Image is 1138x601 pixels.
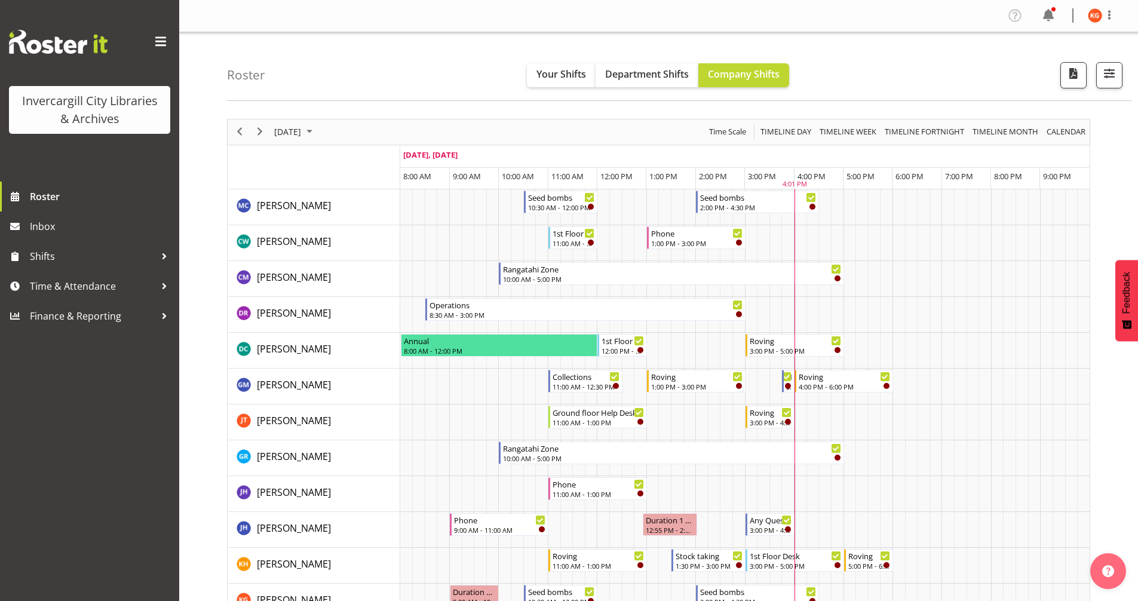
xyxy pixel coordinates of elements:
span: [PERSON_NAME] [257,271,331,284]
div: Gabriel McKay Smith"s event - Roving Begin From Thursday, September 25, 2025 at 1:00:00 PM GMT+12... [647,370,746,393]
span: 1:00 PM [649,171,677,182]
div: Seed bombs [528,191,595,203]
div: 10:00 AM - 5:00 PM [503,453,841,463]
span: 4:00 PM [797,171,826,182]
div: Seed bombs [700,585,816,597]
div: Roving [799,370,890,382]
div: Gabriel McKay Smith"s event - Collections Begin From Thursday, September 25, 2025 at 11:00:00 AM ... [548,370,622,393]
button: Filter Shifts [1096,62,1122,88]
img: katie-greene11671.jpg [1088,8,1102,23]
span: 9:00 AM [453,171,481,182]
div: 3:00 PM - 5:00 PM [750,346,841,355]
span: [PERSON_NAME] [257,557,331,571]
div: 11:00 AM - 12:30 PM [553,382,619,391]
div: September 25, 2025 [270,119,320,145]
div: Donald Cunningham"s event - 1st Floor Desk Begin From Thursday, September 25, 2025 at 12:00:00 PM... [597,334,646,357]
span: Timeline Day [759,124,812,139]
a: [PERSON_NAME] [257,306,331,320]
div: 3:45 PM - 4:00 PM [786,382,792,391]
td: Glen Tomlinson resource [228,404,400,440]
a: [PERSON_NAME] [257,342,331,356]
div: Roving [553,550,644,562]
div: Stock taking [676,550,743,562]
div: New book tagging [786,370,792,382]
div: 11:00 AM - 1:00 PM [553,561,644,571]
div: previous period [229,119,250,145]
span: [PERSON_NAME] [257,522,331,535]
div: Chamique Mamolo"s event - Rangatahi Zone Begin From Thursday, September 25, 2025 at 10:00:00 AM G... [499,262,843,285]
span: 7:00 PM [945,171,973,182]
div: Seed bombs [528,585,595,597]
button: Fortnight [883,124,967,139]
span: [PERSON_NAME] [257,414,331,427]
div: Duration 1 hours - [PERSON_NAME] [453,585,496,597]
div: Jillian Hunter"s event - Phone Begin From Thursday, September 25, 2025 at 9:00:00 AM GMT+12:00 En... [450,513,548,536]
span: [PERSON_NAME] [257,486,331,499]
span: Time Scale [708,124,747,139]
td: Kaela Harley resource [228,548,400,584]
div: Phone [651,227,743,239]
div: Phone [454,514,545,526]
span: [DATE] [273,124,302,139]
button: Feedback - Show survey [1115,260,1138,341]
div: 8:30 AM - 3:00 PM [430,310,743,320]
a: [PERSON_NAME] [257,413,331,428]
img: Rosterit website logo [9,30,108,54]
a: [PERSON_NAME] [257,378,331,392]
div: Rangatahi Zone [503,442,841,454]
div: 3:00 PM - 5:00 PM [750,561,841,571]
span: 5:00 PM [846,171,875,182]
div: 1st Floor Desk [553,227,594,239]
div: 1st Floor Desk [602,335,643,347]
img: help-xxl-2.png [1102,565,1114,577]
a: [PERSON_NAME] [257,198,331,213]
div: Donald Cunningham"s event - Annual Begin From Thursday, September 25, 2025 at 8:00:00 AM GMT+12:0... [401,334,598,357]
td: Catherine Wilson resource [228,225,400,261]
div: 2:00 PM - 4:30 PM [700,203,816,212]
div: Glen Tomlinson"s event - Roving Begin From Thursday, September 25, 2025 at 3:00:00 PM GMT+12:00 E... [746,406,795,428]
span: Inbox [30,217,173,235]
div: Kaela Harley"s event - Stock taking Begin From Thursday, September 25, 2025 at 1:30:00 PM GMT+12:... [671,549,746,572]
div: Duration 1 hours - [PERSON_NAME] [646,514,694,526]
td: Aurora Catu resource [228,189,400,225]
span: 2:00 PM [699,171,727,182]
div: Aurora Catu"s event - Seed bombs Begin From Thursday, September 25, 2025 at 2:00:00 PM GMT+12:00 ... [696,191,819,213]
span: 11:00 AM [551,171,584,182]
div: Debra Robinson"s event - Operations Begin From Thursday, September 25, 2025 at 8:30:00 AM GMT+12:... [425,298,746,321]
div: Roving [750,335,841,347]
div: 1:00 PM - 3:00 PM [651,382,743,391]
span: 10:00 AM [502,171,534,182]
div: Ground floor Help Desk [553,406,644,418]
span: Shifts [30,247,155,265]
span: Timeline Month [971,124,1039,139]
div: Invercargill City Libraries & Archives [21,92,158,128]
span: Feedback [1121,272,1132,314]
div: Seed bombs [700,191,816,203]
a: [PERSON_NAME] [257,270,331,284]
div: 1:00 PM - 3:00 PM [651,238,743,248]
span: 9:00 PM [1043,171,1071,182]
div: Roving [848,550,890,562]
td: Debra Robinson resource [228,297,400,333]
span: 12:00 PM [600,171,633,182]
span: 6:00 PM [895,171,924,182]
span: [DATE], [DATE] [403,149,458,160]
div: Annual [404,335,595,347]
button: Next [252,124,268,139]
div: 5:00 PM - 6:00 PM [848,561,890,571]
div: 11:00 AM - 1:00 PM [553,489,644,499]
div: Catherine Wilson"s event - Phone Begin From Thursday, September 25, 2025 at 1:00:00 PM GMT+12:00 ... [647,226,746,249]
div: Collections [553,370,619,382]
a: [PERSON_NAME] [257,449,331,464]
span: Timeline Week [818,124,878,139]
span: 3:00 PM [748,171,776,182]
td: Jillian Hunter resource [228,512,400,548]
td: Jill Harpur resource [228,476,400,512]
div: 1st Floor Desk [750,550,841,562]
span: Company Shifts [708,68,780,81]
div: Phone [553,478,644,490]
div: 10:00 AM - 5:00 PM [503,274,841,284]
button: Department Shifts [596,63,698,87]
button: Download a PDF of the roster for the current day [1060,62,1087,88]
